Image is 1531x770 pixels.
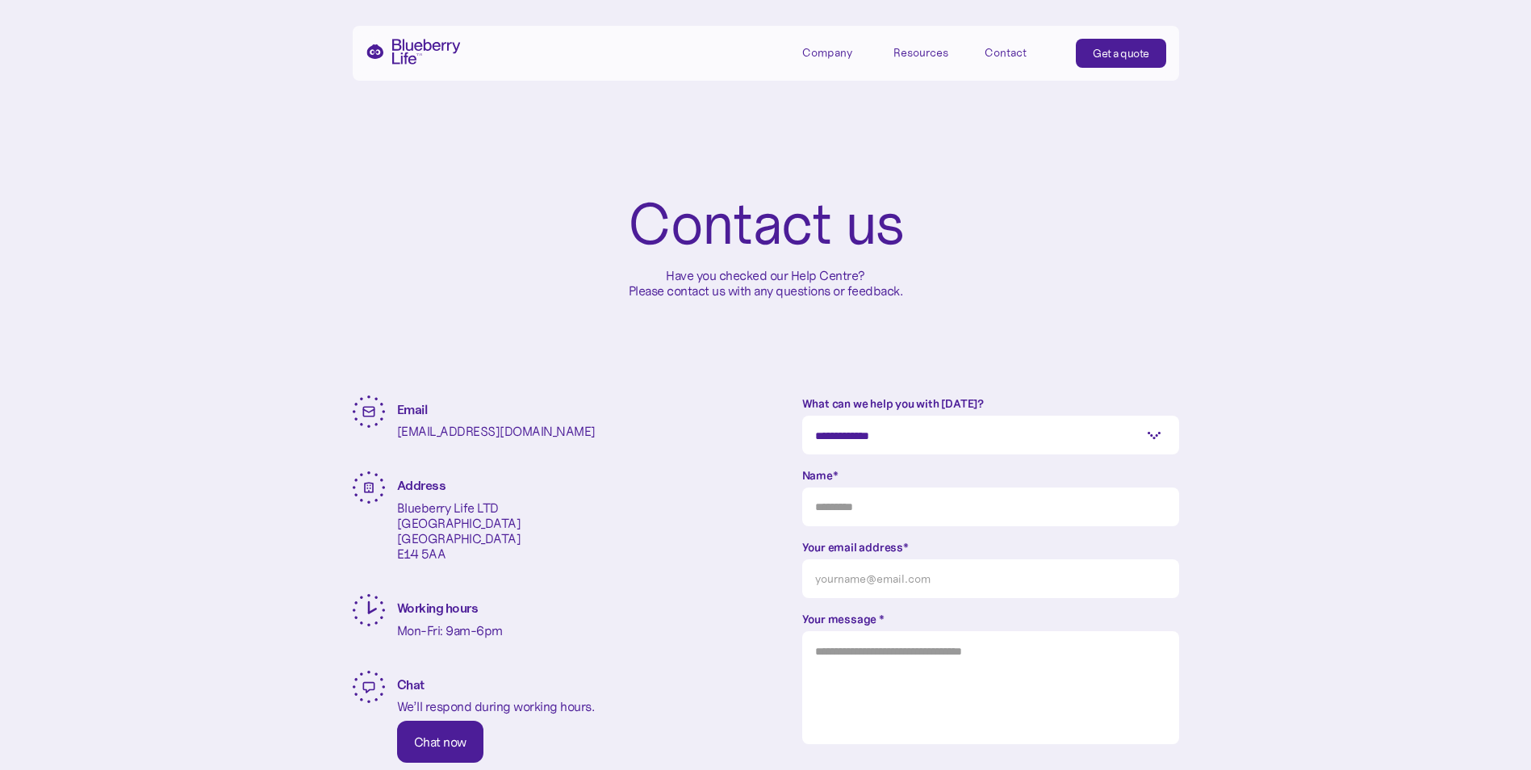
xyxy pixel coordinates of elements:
strong: Email [397,401,428,417]
div: Company [802,46,852,60]
label: Name* [802,467,1179,483]
a: Chat now [397,721,483,763]
strong: Your message * [802,612,885,626]
strong: Working hours [397,600,479,616]
p: We’ll respond during working hours. [397,699,595,714]
a: Contact [985,39,1057,65]
div: Resources [893,46,948,60]
div: Get a quote [1093,45,1149,61]
div: Chat now [414,734,466,750]
label: Your email address* [802,539,1179,555]
p: Mon-Fri: 9am-6pm [397,623,503,638]
h1: Contact us [628,194,904,255]
strong: Address [397,477,446,493]
p: Blueberry Life LTD [GEOGRAPHIC_DATA] [GEOGRAPHIC_DATA] E14 5AA [397,500,521,563]
input: yourname@email.com [802,559,1179,598]
div: Company [802,39,875,65]
a: Get a quote [1076,39,1166,68]
a: home [366,39,461,65]
p: [EMAIL_ADDRESS][DOMAIN_NAME] [397,424,596,439]
label: What can we help you with [DATE]? [802,395,1179,412]
div: Contact [985,46,1027,60]
strong: Chat [397,676,425,693]
div: Resources [893,39,966,65]
p: Have you checked our Help Centre? Please contact us with any questions or feedback. [629,268,903,299]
